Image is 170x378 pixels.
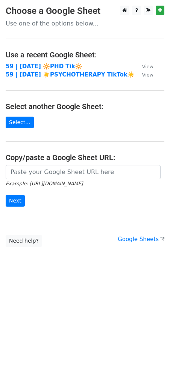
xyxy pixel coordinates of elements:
h4: Select another Google Sheet: [6,102,164,111]
small: View [142,64,153,69]
a: View [135,63,153,70]
a: View [135,71,153,78]
a: Need help? [6,235,42,247]
h4: Copy/paste a Google Sheet URL: [6,153,164,162]
a: 59 | [DATE] 🔆PHD Tik🔆 [6,63,82,70]
a: 59 | [DATE] ☀️PSYCHOTHERAPY TikTok☀️ [6,71,135,78]
small: Example: [URL][DOMAIN_NAME] [6,181,83,186]
p: Use one of the options below... [6,19,164,27]
h3: Choose a Google Sheet [6,6,164,16]
small: View [142,72,153,78]
input: Next [6,195,25,207]
input: Paste your Google Sheet URL here [6,165,161,179]
h4: Use a recent Google Sheet: [6,50,164,59]
a: Select... [6,117,34,128]
a: Google Sheets [118,236,164,243]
